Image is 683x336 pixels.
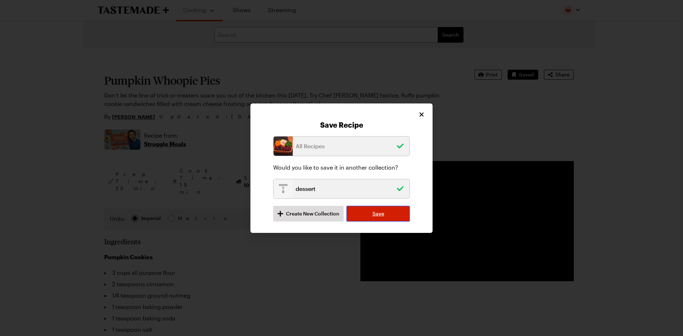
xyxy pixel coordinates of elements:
button: Create New Collection [273,206,344,222]
button: Close [418,111,425,118]
p: All Recipes [296,142,392,150]
p: dessert [296,185,392,193]
span: Create New Collection [286,210,339,217]
p: Would you like to save it in another collection? [273,163,410,172]
button: Save [346,206,410,222]
span: Save [372,210,384,217]
button: remove recipe from dessert collection [273,179,410,199]
h2: Save Recipe [258,121,425,129]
